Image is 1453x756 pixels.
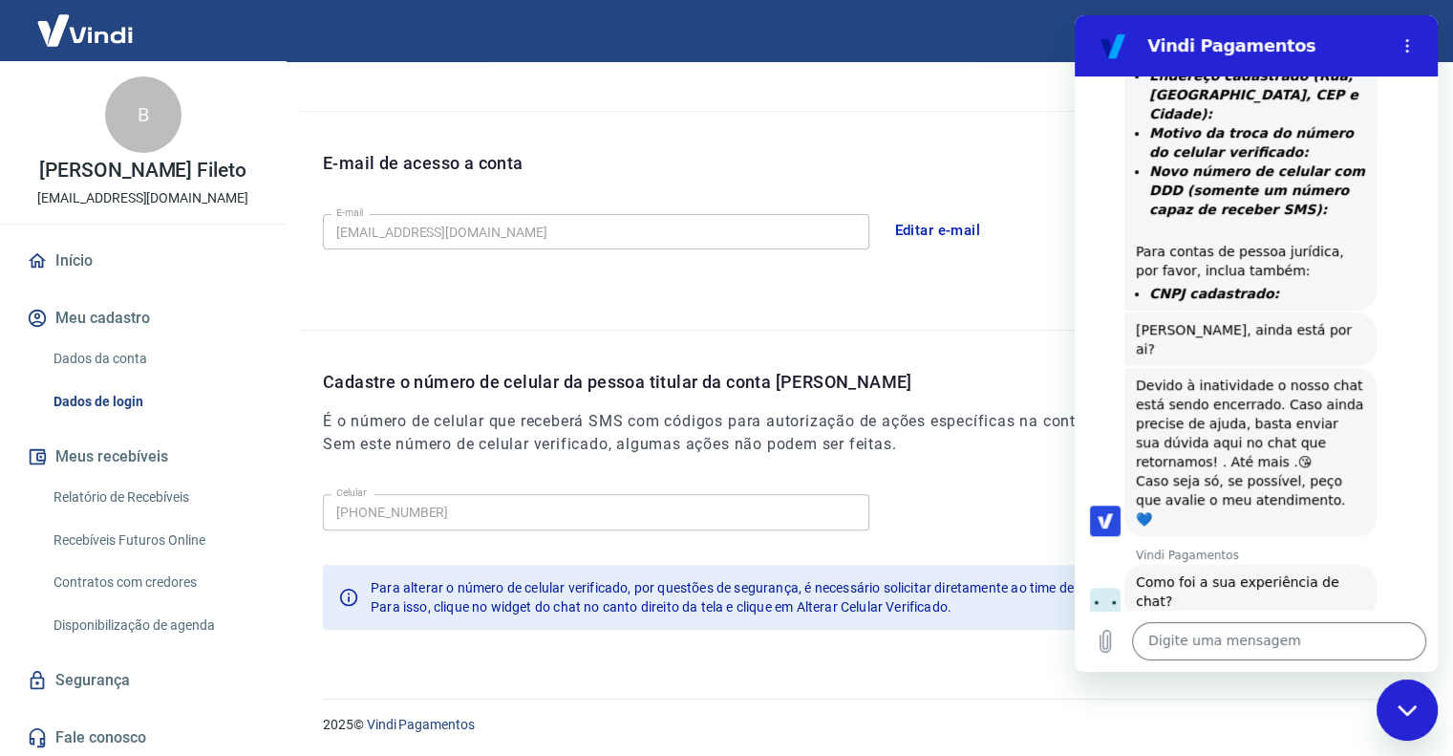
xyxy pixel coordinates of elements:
[323,369,1430,395] p: Cadastre o número de celular da pessoa titular da conta [PERSON_NAME]
[46,521,263,560] a: Recebíveis Futuros Online
[1361,13,1430,49] button: Sair
[336,486,367,500] label: Celular
[46,606,263,645] a: Disponibilização de agenda
[23,297,263,339] button: Meu cadastro
[371,580,1158,595] span: Para alterar o número de celular verificado, por questões de segurança, é necessário solicitar di...
[39,161,246,181] p: [PERSON_NAME] Fileto
[23,240,263,282] a: Início
[46,382,263,421] a: Dados de login
[367,717,475,732] a: Vindi Pagamentos
[23,436,263,478] button: Meus recebíveis
[371,599,951,615] span: Para isso, clique no widget do chat no canto direito da tela e clique em Alterar Celular Verificado.
[105,76,182,153] div: B
[885,210,992,250] button: Editar e-mail
[23,1,147,59] img: Vindi
[1377,680,1438,741] iframe: Botão para abrir a janela de mensagens, conversa em andamento
[323,410,1430,456] h6: É o número de celular que receberá SMS com códigos para autorização de ações específicas na conta...
[1075,15,1438,672] iframe: Janela de mensagens
[46,339,263,378] a: Dados da conta
[323,715,1407,735] p: 2025 ©
[46,478,263,517] a: Relatório de Recebíveis
[323,150,524,176] p: E-mail de acesso a conta
[336,205,363,220] label: E-mail
[23,659,263,702] a: Segurança
[37,188,248,208] p: [EMAIL_ADDRESS][DOMAIN_NAME]
[46,563,263,602] a: Contratos com credores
